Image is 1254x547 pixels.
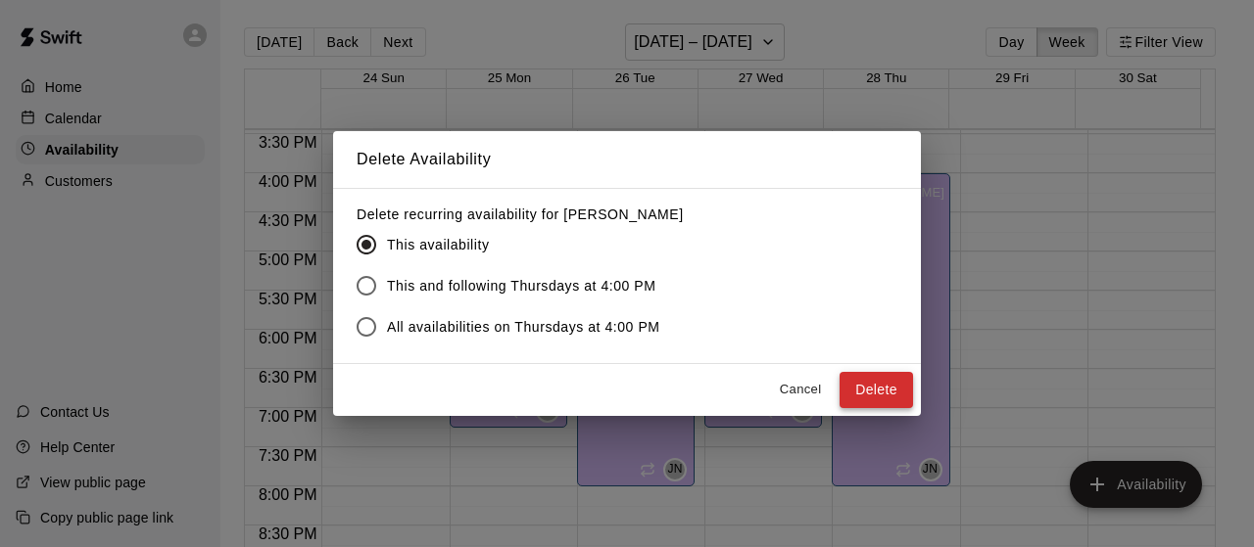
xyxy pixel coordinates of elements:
[769,375,832,405] button: Cancel
[387,276,656,296] span: This and following Thursdays at 4:00 PM
[387,317,660,338] span: All availabilities on Thursdays at 4:00 PM
[357,205,684,224] label: Delete recurring availability for [PERSON_NAME]
[387,235,489,255] span: This availability
[333,131,921,188] h2: Delete Availability
[840,372,913,408] button: Delete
